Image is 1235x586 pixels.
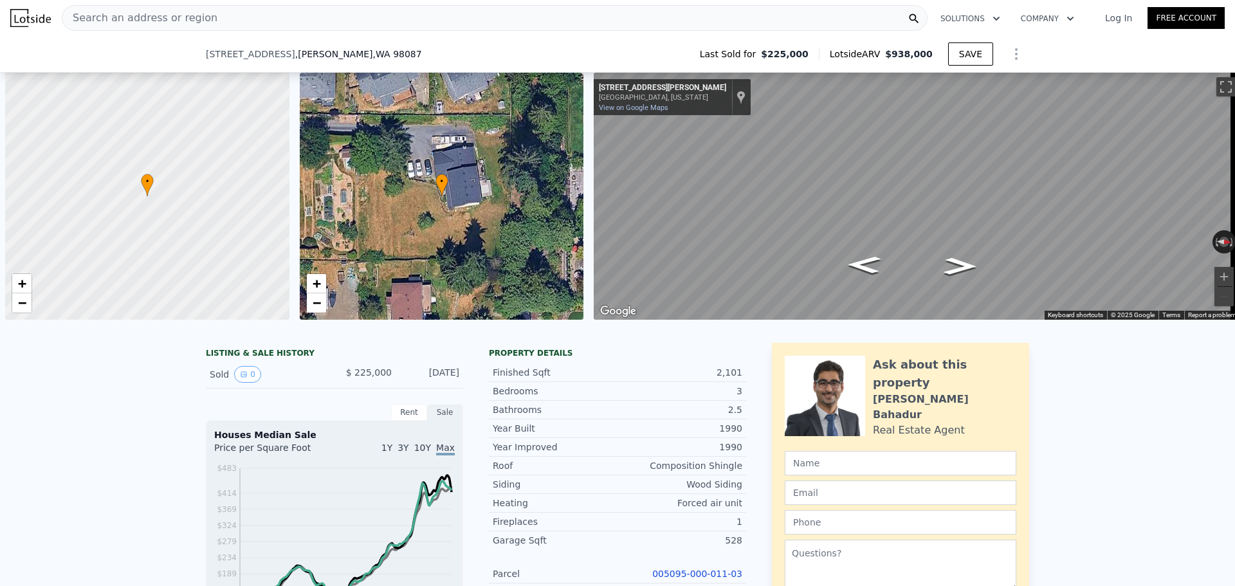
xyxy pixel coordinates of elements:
path: Go South, 3rd Dr SE [833,252,895,278]
div: Real Estate Agent [873,423,965,438]
tspan: $324 [217,521,237,530]
span: , WA 98087 [373,49,422,59]
img: Lotside [10,9,51,27]
span: Search an address or region [62,10,217,26]
tspan: $189 [217,569,237,578]
a: Zoom in [12,274,32,293]
span: $938,000 [885,49,933,59]
div: 1990 [617,441,742,453]
span: Lotside ARV [830,48,885,60]
a: Zoom out [307,293,326,313]
button: Company [1011,7,1084,30]
div: Ask about this property [873,356,1016,392]
div: Bathrooms [493,403,617,416]
div: 528 [617,534,742,547]
tspan: $369 [217,505,237,514]
a: Log In [1090,12,1148,24]
div: [STREET_ADDRESS][PERSON_NAME] [599,83,726,93]
a: View on Google Maps [599,104,668,112]
div: Bedrooms [493,385,617,398]
div: Houses Median Sale [214,428,455,441]
span: © 2025 Google [1111,311,1155,318]
button: Show Options [1003,41,1029,67]
div: Sale [427,404,463,421]
div: Parcel [493,567,617,580]
button: Zoom in [1214,267,1234,286]
span: 3Y [398,443,408,453]
div: 1 [617,515,742,528]
path: Go North, 3rd Dr SE [929,253,991,279]
span: $ 225,000 [346,367,392,378]
div: Wood Siding [617,478,742,491]
div: Rent [391,404,427,421]
span: − [18,295,26,311]
div: [PERSON_NAME] Bahadur [873,392,1016,423]
div: Heating [493,497,617,509]
a: Zoom in [307,274,326,293]
span: + [18,275,26,291]
a: Show location on map [736,90,746,104]
span: Last Sold for [700,48,762,60]
span: 1Y [381,443,392,453]
a: Zoom out [12,293,32,313]
span: − [312,295,320,311]
div: Roof [493,459,617,472]
div: LISTING & SALE HISTORY [206,348,463,361]
a: Free Account [1148,7,1225,29]
button: SAVE [948,42,993,66]
img: Google [597,303,639,320]
span: [STREET_ADDRESS] [206,48,295,60]
span: , [PERSON_NAME] [295,48,422,60]
button: Zoom out [1214,287,1234,306]
div: [GEOGRAPHIC_DATA], [US_STATE] [599,93,726,102]
button: Solutions [930,7,1011,30]
a: Open this area in Google Maps (opens a new window) [597,303,639,320]
span: • [435,176,448,187]
div: 2,101 [617,366,742,379]
button: View historical data [234,366,261,383]
div: Property details [489,348,746,358]
span: $225,000 [761,48,809,60]
a: 005095-000-011-03 [652,569,742,579]
div: • [141,174,154,196]
button: Keyboard shortcuts [1048,311,1103,320]
span: • [141,176,154,187]
div: [DATE] [402,366,459,383]
input: Phone [785,510,1016,535]
div: Price per Square Foot [214,441,334,462]
div: 1990 [617,422,742,435]
tspan: $279 [217,537,237,546]
span: Max [436,443,455,455]
div: 2.5 [617,403,742,416]
div: • [435,174,448,196]
button: Rotate counterclockwise [1212,230,1220,253]
div: Forced air unit [617,497,742,509]
div: Siding [493,478,617,491]
div: Year Improved [493,441,617,453]
div: Composition Shingle [617,459,742,472]
tspan: $234 [217,553,237,562]
input: Name [785,451,1016,475]
span: 10Y [414,443,431,453]
tspan: $483 [217,464,237,473]
div: Fireplaces [493,515,617,528]
div: Garage Sqft [493,534,617,547]
input: Email [785,481,1016,505]
tspan: $414 [217,489,237,498]
a: Terms (opens in new tab) [1162,311,1180,318]
div: Year Built [493,422,617,435]
span: + [312,275,320,291]
div: 3 [617,385,742,398]
div: Finished Sqft [493,366,617,379]
div: Sold [210,366,324,383]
